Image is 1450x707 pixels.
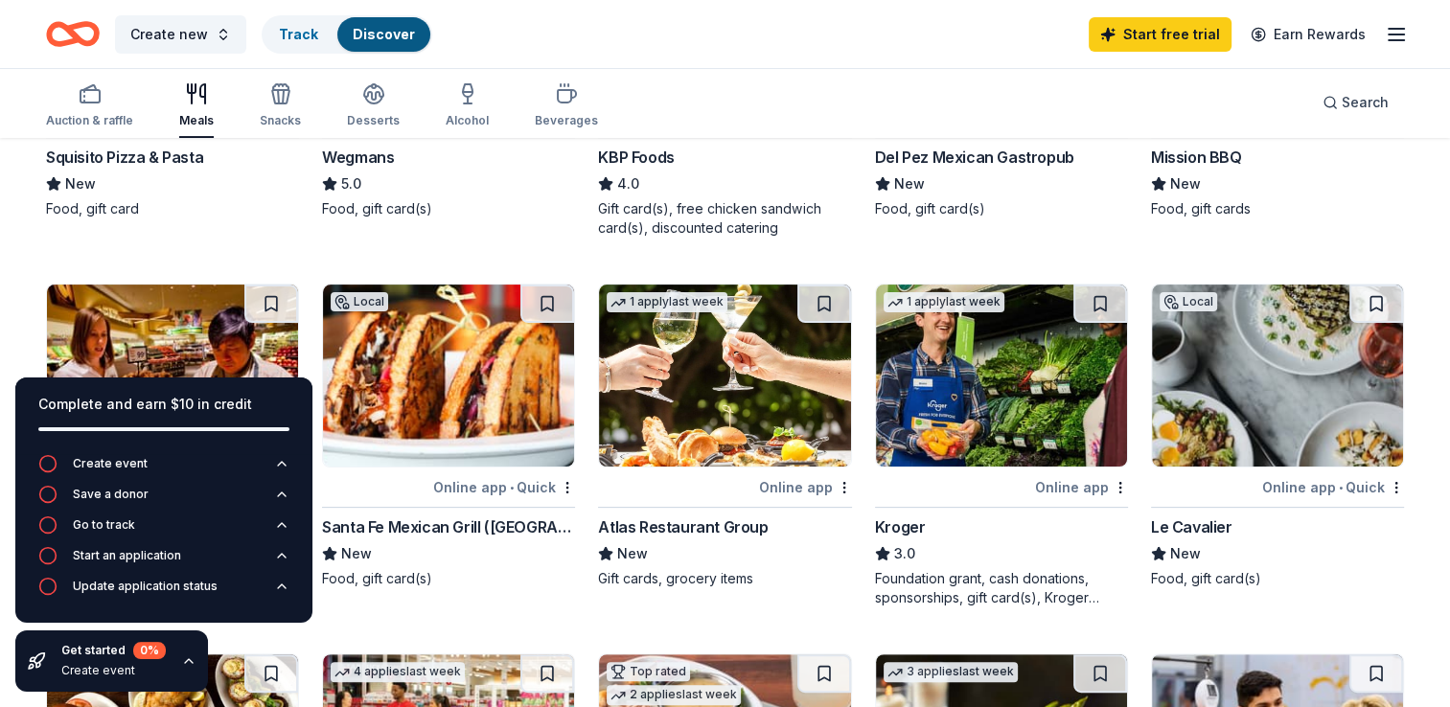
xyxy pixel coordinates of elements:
[535,75,598,138] button: Beverages
[133,642,166,659] div: 0 %
[65,172,96,195] span: New
[46,146,203,169] div: Squisito Pizza & Pasta
[1262,475,1404,499] div: Online app Quick
[876,285,1127,467] img: Image for Kroger
[179,75,214,138] button: Meals
[535,113,598,128] div: Beverages
[1342,91,1389,114] span: Search
[598,284,851,588] a: Image for Atlas Restaurant Group1 applylast weekOnline appAtlas Restaurant GroupNewGift cards, gr...
[262,15,432,54] button: TrackDiscover
[38,546,289,577] button: Start an application
[598,569,851,588] div: Gift cards, grocery items
[1160,292,1217,311] div: Local
[322,199,575,218] div: Food, gift card(s)
[1307,83,1404,122] button: Search
[1151,284,1404,588] a: Image for Le CavalierLocalOnline app•QuickLe CavalierNewFood, gift card(s)
[884,662,1018,682] div: 3 applies last week
[38,485,289,515] button: Save a donor
[617,172,639,195] span: 4.0
[73,487,149,502] div: Save a donor
[894,542,915,565] span: 3.0
[46,199,299,218] div: Food, gift card
[279,26,318,42] a: Track
[38,515,289,546] button: Go to track
[607,292,727,312] div: 1 apply last week
[46,284,299,588] a: Image for SafewayOnline appSafewayNewGift card(s), Safeway grocery products
[433,475,575,499] div: Online app Quick
[1152,285,1403,467] img: Image for Le Cavalier
[46,75,133,138] button: Auction & raffle
[875,199,1128,218] div: Food, gift card(s)
[1170,542,1201,565] span: New
[61,663,166,678] div: Create event
[1089,17,1231,52] a: Start free trial
[322,284,575,588] a: Image for Santa Fe Mexican Grill (Wilmington)LocalOnline app•QuickSanta Fe Mexican Grill ([GEOGRA...
[875,515,926,538] div: Kroger
[1151,199,1404,218] div: Food, gift cards
[179,113,214,128] div: Meals
[598,515,768,538] div: Atlas Restaurant Group
[73,517,135,533] div: Go to track
[38,393,289,416] div: Complete and earn $10 in credit
[46,11,100,57] a: Home
[260,75,301,138] button: Snacks
[341,172,361,195] span: 5.0
[875,569,1128,607] div: Foundation grant, cash donations, sponsorships, gift card(s), Kroger products
[130,23,208,46] span: Create new
[322,515,575,538] div: Santa Fe Mexican Grill ([GEOGRAPHIC_DATA])
[353,26,415,42] a: Discover
[607,685,741,705] div: 2 applies last week
[73,548,181,563] div: Start an application
[1339,480,1343,495] span: •
[323,285,574,467] img: Image for Santa Fe Mexican Grill (Wilmington)
[1151,515,1232,538] div: Le Cavalier
[446,113,489,128] div: Alcohol
[347,75,400,138] button: Desserts
[341,542,372,565] span: New
[46,113,133,128] div: Auction & raffle
[759,475,852,499] div: Online app
[875,284,1128,607] a: Image for Kroger1 applylast weekOnline appKroger3.0Foundation grant, cash donations, sponsorships...
[322,569,575,588] div: Food, gift card(s)
[1035,475,1128,499] div: Online app
[884,292,1004,312] div: 1 apply last week
[599,285,850,467] img: Image for Atlas Restaurant Group
[38,577,289,607] button: Update application status
[617,542,648,565] span: New
[598,146,674,169] div: KBP Foods
[875,146,1074,169] div: Del Pez Mexican Gastropub
[38,454,289,485] button: Create event
[894,172,925,195] span: New
[260,113,301,128] div: Snacks
[73,579,218,594] div: Update application status
[1151,146,1242,169] div: Mission BBQ
[1239,17,1377,52] a: Earn Rewards
[331,292,388,311] div: Local
[331,662,465,682] div: 4 applies last week
[322,146,394,169] div: Wegmans
[1151,569,1404,588] div: Food, gift card(s)
[347,113,400,128] div: Desserts
[510,480,514,495] span: •
[73,456,148,471] div: Create event
[598,199,851,238] div: Gift card(s), free chicken sandwich card(s), discounted catering
[47,285,298,467] img: Image for Safeway
[1170,172,1201,195] span: New
[61,642,166,659] div: Get started
[115,15,246,54] button: Create new
[607,662,690,681] div: Top rated
[446,75,489,138] button: Alcohol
